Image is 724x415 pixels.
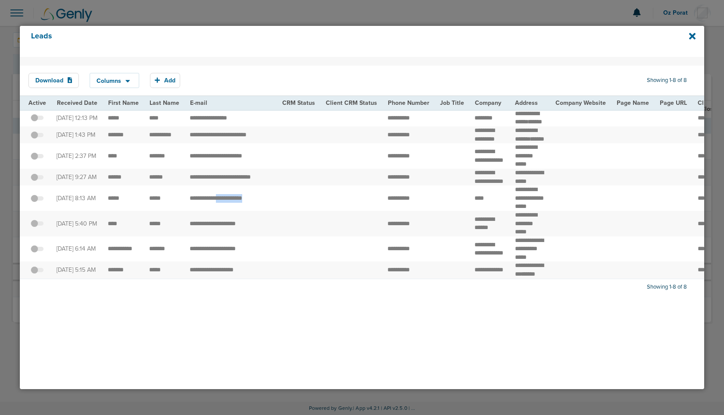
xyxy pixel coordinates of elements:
td: [DATE] 6:14 AM [51,236,103,262]
th: Job Title [434,96,469,110]
button: Add [150,73,180,88]
td: [DATE] 5:40 PM [51,211,103,236]
td: [DATE] 5:15 AM [51,261,103,279]
td: [DATE] 12:13 PM [51,110,103,126]
td: [DATE] 1:43 PM [51,126,103,143]
td: [DATE] 8:13 AM [51,185,103,211]
span: Last Name [150,99,179,107]
span: Page URL [660,99,687,107]
span: Showing 1-8 of 8 [647,283,687,291]
span: Columns [97,78,121,84]
span: Phone Number [388,99,429,107]
td: [DATE] 2:37 PM [51,143,103,169]
span: First Name [108,99,139,107]
span: E-mail [190,99,207,107]
th: Company Website [550,96,612,110]
span: Active [28,99,46,107]
th: Client CRM Status [320,96,382,110]
h4: Leads [31,31,630,51]
span: Add [164,77,175,84]
span: CRM Status [282,99,315,107]
td: [DATE] 9:27 AM [51,169,103,185]
span: Showing 1-8 of 8 [647,77,687,84]
th: Page Name [612,96,655,110]
span: Received Date [57,99,97,107]
span: Client Id [698,99,721,107]
button: Download [28,73,79,88]
th: Company [469,96,509,110]
th: Address [510,96,550,110]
